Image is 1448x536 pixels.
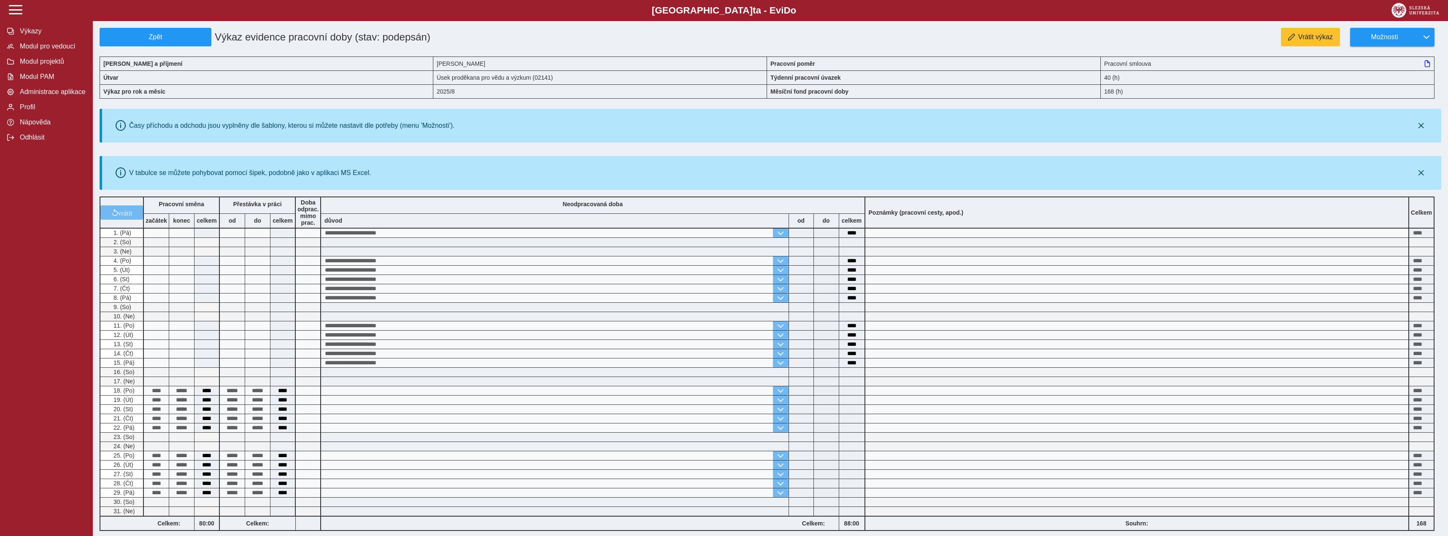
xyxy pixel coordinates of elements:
[112,387,135,394] span: 18. (Po)
[839,217,864,224] b: celkem
[112,285,130,292] span: 7. (Čt)
[770,74,841,81] b: Týdenní pracovní úvazek
[1101,70,1434,84] div: 40 (h)
[17,134,86,141] span: Odhlásit
[25,5,1423,16] b: [GEOGRAPHIC_DATA] a - Evi
[865,209,967,216] b: Poznámky (pracovní cesty, apod.)
[129,169,371,177] div: V tabulce se můžete pohybovat pomocí šipek, podobně jako v aplikaci MS Excel.
[753,5,756,16] span: t
[112,248,132,255] span: 3. (Ne)
[245,217,270,224] b: do
[17,58,86,65] span: Modul projektů
[297,199,319,226] b: Doba odprac. mimo prac.
[324,217,342,224] b: důvod
[789,217,813,224] b: od
[1357,33,1412,41] span: Možnosti
[103,33,208,41] span: Zpět
[112,239,131,245] span: 2. (So)
[770,88,848,95] b: Měsíční fond pracovní doby
[783,5,790,16] span: D
[1391,3,1439,18] img: logo_web_su.png
[1409,520,1434,527] b: 168
[103,74,119,81] b: Útvar
[112,378,135,385] span: 17. (Ne)
[233,201,281,207] b: Přestávka v práci
[270,217,295,224] b: celkem
[103,60,182,67] b: [PERSON_NAME] a příjmení
[195,520,219,527] b: 80:00
[839,520,864,527] b: 88:00
[100,205,143,220] button: vrátit
[1101,84,1434,99] div: 168 (h)
[112,350,133,357] span: 14. (Čt)
[100,28,211,46] button: Zpět
[112,443,135,450] span: 24. (Ne)
[112,461,133,468] span: 26. (Út)
[112,304,131,310] span: 9. (So)
[112,480,133,487] span: 28. (Čt)
[1411,209,1432,216] b: Celkem
[159,201,204,207] b: Pracovní směna
[814,217,839,224] b: do
[118,209,132,216] span: vrátit
[112,341,133,347] span: 13. (St)
[112,415,133,422] span: 21. (Čt)
[791,5,797,16] span: o
[103,88,165,95] b: Výkaz pro rok a měsíc
[1125,520,1148,527] b: Souhrn:
[112,313,135,320] span: 10. (Ne)
[433,70,767,84] div: Úsek proděkana pro vědu a výzkum (02141)
[112,508,135,514] span: 31. (Ne)
[1350,28,1418,46] button: Možnosti
[563,201,623,207] b: Neodpracovaná doba
[195,217,219,224] b: celkem
[433,57,767,70] div: [PERSON_NAME]
[112,276,130,283] span: 6. (St)
[112,489,135,496] span: 29. (Pá)
[112,294,131,301] span: 8. (Pá)
[112,396,133,403] span: 19. (Út)
[129,122,455,129] div: Časy příchodu a odchodu jsou vyplněny dle šablony, kterou si můžete nastavit dle potřeby (menu 'M...
[220,520,295,527] b: Celkem:
[112,498,135,505] span: 30. (So)
[169,217,194,224] b: konec
[1281,28,1340,46] button: Vrátit výkaz
[112,424,135,431] span: 22. (Pá)
[112,406,133,412] span: 20. (St)
[112,267,130,273] span: 5. (Út)
[770,60,815,67] b: Pracovní poměr
[112,369,135,375] span: 16. (So)
[112,322,135,329] span: 11. (Po)
[112,434,135,440] span: 23. (So)
[144,520,194,527] b: Celkem:
[211,28,659,46] h1: Výkaz evidence pracovní doby (stav: podepsán)
[112,452,135,459] span: 25. (Po)
[112,471,133,477] span: 27. (St)
[17,73,86,81] span: Modul PAM
[17,43,86,50] span: Modul pro vedoucí
[220,217,245,224] b: od
[112,359,135,366] span: 15. (Pá)
[789,520,839,527] b: Celkem:
[112,257,131,264] span: 4. (Po)
[112,331,133,338] span: 12. (Út)
[1298,33,1333,41] span: Vrátit výkaz
[144,217,169,224] b: začátek
[112,229,131,236] span: 1. (Pá)
[433,84,767,99] div: 2025/8
[1101,57,1434,70] div: Pracovní smlouva
[17,27,86,35] span: Výkazy
[17,88,86,96] span: Administrace aplikace
[17,119,86,126] span: Nápověda
[17,103,86,111] span: Profil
